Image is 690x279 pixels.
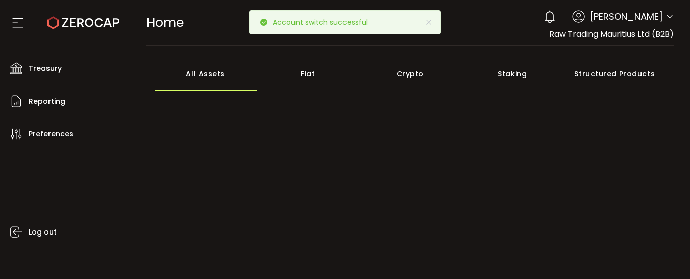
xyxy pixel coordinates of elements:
div: Staking [461,56,564,91]
span: Reporting [29,94,65,109]
span: Preferences [29,127,73,142]
div: Crypto [359,56,462,91]
span: [PERSON_NAME] [590,10,663,23]
span: Raw Trading Mauritius Ltd (B2B) [549,28,674,40]
iframe: Chat Widget [572,170,690,279]
p: Account switch successful [273,19,376,26]
span: Home [146,14,184,31]
div: Fiat [257,56,359,91]
div: Structured Products [564,56,666,91]
div: All Assets [155,56,257,91]
span: Treasury [29,61,62,76]
span: Log out [29,225,57,240]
